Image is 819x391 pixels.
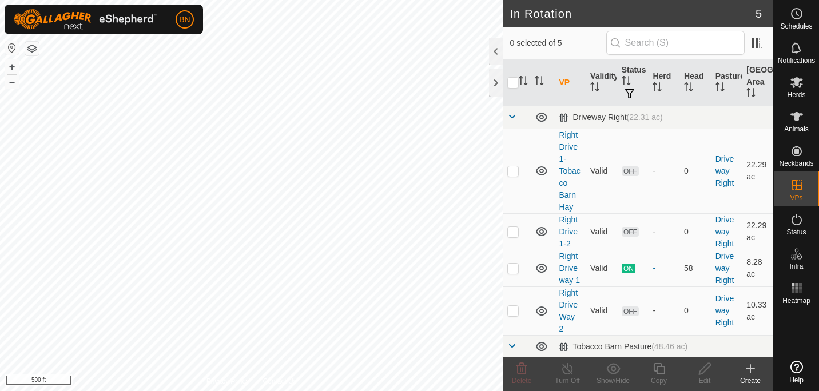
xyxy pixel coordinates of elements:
span: Heatmap [782,297,810,304]
div: - [653,226,675,238]
td: Valid [586,286,617,335]
img: Gallagher Logo [14,9,157,30]
div: - [653,165,675,177]
span: (22.31 ac) [627,113,663,122]
button: Reset Map [5,41,19,55]
th: Status [617,59,649,106]
a: Driveway Right [715,215,734,248]
div: Tobacco Barn Pasture [559,342,687,352]
span: Help [789,377,804,384]
th: Head [679,59,711,106]
span: 0 selected of 5 [510,37,606,49]
a: Right Drive 1-2 [559,215,578,248]
span: OFF [622,306,639,316]
td: 10.33 ac [742,286,773,335]
span: 5 [756,5,762,22]
th: VP [554,59,586,106]
th: Validity [586,59,617,106]
div: Show/Hide [590,376,636,386]
span: ON [622,264,635,273]
div: - [653,305,675,317]
td: 8.28 ac [742,250,773,286]
span: Status [786,229,806,236]
div: Create [727,376,773,386]
p-sorticon: Activate to sort [715,84,725,93]
td: Valid [586,250,617,286]
span: Neckbands [779,160,813,167]
a: Driveway Right [715,294,734,327]
div: Edit [682,376,727,386]
div: - [653,262,675,274]
p-sorticon: Activate to sort [535,78,544,87]
span: (48.46 ac) [651,342,687,351]
span: Notifications [778,57,815,64]
span: Herds [787,91,805,98]
td: 58 [679,250,711,286]
a: Help [774,356,819,388]
td: 0 [679,286,711,335]
span: Delete [512,377,532,385]
td: 22.29 ac [742,129,773,213]
span: Infra [789,263,803,270]
button: – [5,75,19,89]
span: OFF [622,166,639,176]
p-sorticon: Activate to sort [590,84,599,93]
a: Contact Us [263,376,296,386]
span: Animals [784,126,809,133]
th: [GEOGRAPHIC_DATA] Area [742,59,773,106]
input: Search (S) [606,31,745,55]
td: Valid [586,129,617,213]
td: 22.29 ac [742,213,773,250]
div: Copy [636,376,682,386]
td: Valid [586,213,617,250]
td: 0 [679,129,711,213]
p-sorticon: Activate to sort [622,78,631,87]
a: Right Drive 1- Tobacco Barn Hay [559,130,580,212]
a: Driveway Right [715,154,734,187]
a: Privacy Policy [206,376,249,386]
button: + [5,60,19,74]
div: Driveway Right [559,113,662,122]
h2: In Rotation [510,7,755,21]
th: Herd [648,59,679,106]
a: Driveway Right [715,252,734,285]
a: Right Drive Way 2 [559,288,578,333]
p-sorticon: Activate to sort [653,84,662,93]
div: Turn Off [544,376,590,386]
span: BN [179,14,190,26]
span: OFF [622,227,639,237]
p-sorticon: Activate to sort [684,84,693,93]
button: Map Layers [25,42,39,55]
span: VPs [790,194,802,201]
p-sorticon: Activate to sort [746,90,756,99]
a: Right Drive way 1 [559,252,580,285]
th: Pasture [711,59,742,106]
p-sorticon: Activate to sort [519,78,528,87]
span: Schedules [780,23,812,30]
td: 0 [679,213,711,250]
